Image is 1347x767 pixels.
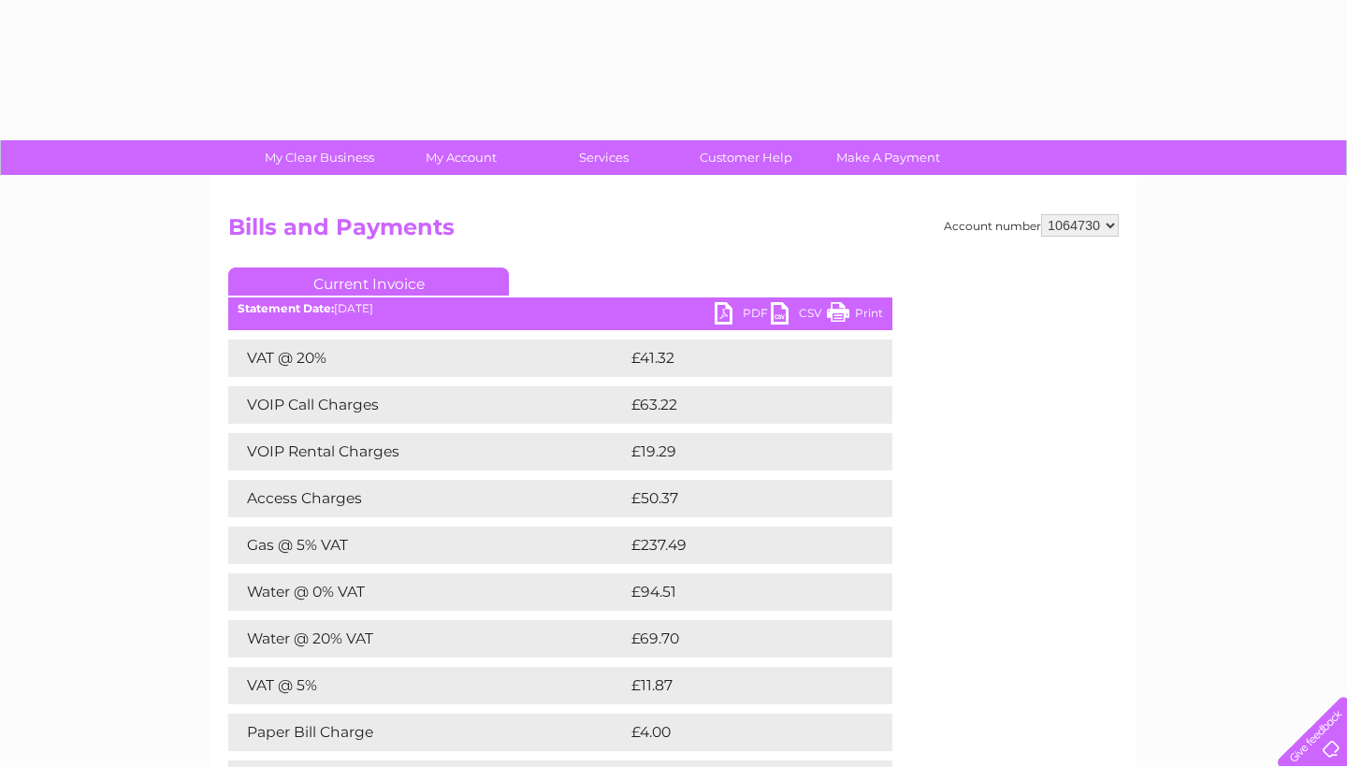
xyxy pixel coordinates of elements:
a: CSV [771,302,827,329]
a: Make A Payment [811,140,965,175]
td: £4.00 [627,714,849,751]
td: £69.70 [627,620,855,658]
td: £19.29 [627,433,853,470]
td: £41.32 [627,340,852,377]
a: Current Invoice [228,268,509,296]
td: £94.51 [627,573,853,611]
div: [DATE] [228,302,892,315]
b: Statement Date: [238,301,334,315]
td: Gas @ 5% VAT [228,527,627,564]
td: £50.37 [627,480,854,517]
td: £63.22 [627,386,854,424]
td: £237.49 [627,527,859,564]
td: £11.87 [627,667,851,704]
a: Customer Help [669,140,823,175]
td: Water @ 20% VAT [228,620,627,658]
div: Account number [944,214,1119,237]
a: Print [827,302,883,329]
td: VOIP Call Charges [228,386,627,424]
td: VOIP Rental Charges [228,433,627,470]
h2: Bills and Payments [228,214,1119,250]
td: VAT @ 20% [228,340,627,377]
td: Access Charges [228,480,627,517]
a: My Account [384,140,539,175]
a: PDF [715,302,771,329]
a: Services [527,140,681,175]
a: My Clear Business [242,140,397,175]
td: VAT @ 5% [228,667,627,704]
td: Paper Bill Charge [228,714,627,751]
td: Water @ 0% VAT [228,573,627,611]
